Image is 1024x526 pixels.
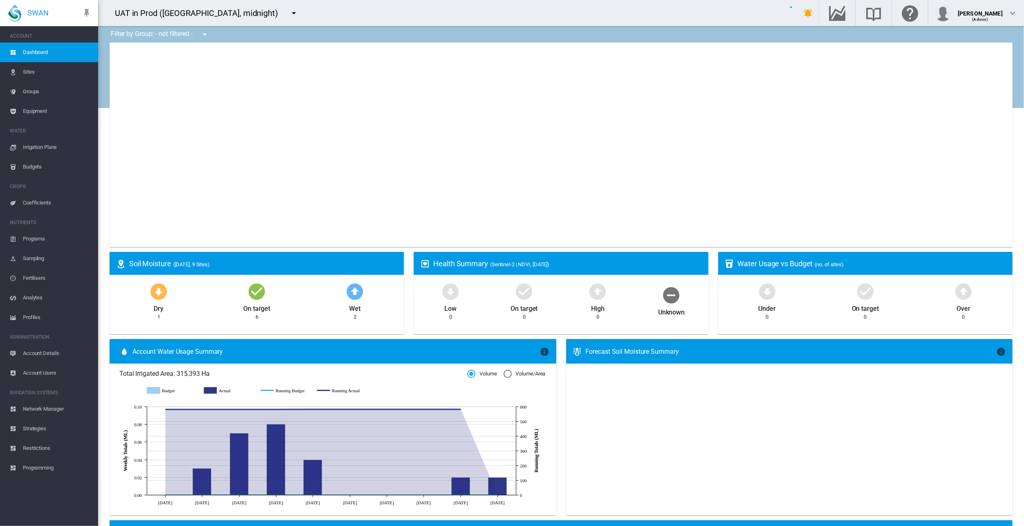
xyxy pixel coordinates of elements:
span: Sites [23,62,92,82]
tspan: 0.10 [134,405,142,409]
span: Account Water Usage Summary [132,347,540,356]
circle: Running Actual Aug 4 582.23 [311,407,314,411]
span: Network Manager [23,399,92,419]
md-icon: icon-arrow-down-bold-circle [757,281,777,301]
span: Analytes [23,288,92,308]
div: 6 [255,313,258,321]
span: Budgets [23,157,92,177]
div: Dry [154,301,164,313]
md-radio-button: Volume/Area [504,370,546,378]
tspan: 400 [520,434,527,439]
tspan: Running Totals (ML) [533,429,539,472]
md-icon: icon-checkbox-marked-circle [514,281,534,301]
tspan: 500 [520,419,527,424]
circle: Running Actual Jul 21 582.11 [238,407,241,411]
div: 0 [766,313,769,321]
div: Filter by Group: - not filtered - [105,26,215,43]
circle: Running Budget Aug 11 0 [348,493,352,497]
span: Profiles [23,308,92,327]
tspan: 0.06 [134,440,142,445]
md-icon: icon-arrow-up-bold-circle [954,281,973,301]
div: 0 [962,313,965,321]
tspan: [DATE] [269,500,283,505]
div: [PERSON_NAME] [958,6,1003,14]
md-icon: icon-thermometer-lines [573,346,583,356]
div: Wet [349,301,361,313]
div: On target [852,301,879,313]
div: Over [957,301,970,313]
span: Account Details [23,344,92,363]
md-icon: icon-heart-box-outline [420,259,430,269]
span: Programming [23,458,92,478]
circle: Running Actual Aug 18 582.23 [385,407,388,411]
tspan: 100 [520,478,527,483]
span: WATER [10,124,92,137]
div: Water Usage vs Budget [738,259,1006,269]
div: UAT in Prod ([GEOGRAPHIC_DATA], midnight) [115,7,285,19]
md-icon: icon-chevron-down [1008,8,1017,18]
circle: Running Budget Jul 21 0 [238,493,241,497]
span: (Admin) [972,17,988,22]
span: Sampling [23,249,92,268]
div: 1 [157,313,160,321]
md-icon: icon-minus-circle [661,285,681,305]
div: Unknown [658,305,685,317]
tspan: 0.08 [134,422,142,427]
circle: Running Actual Aug 11 582.23 [348,407,352,411]
span: Account Users [23,363,92,383]
circle: Running Actual Aug 25 582.23 [422,407,425,411]
circle: Running Budget Jul 14 0 [200,493,204,497]
div: 0 [596,313,599,321]
md-icon: icon-checkbox-marked-circle [856,281,875,301]
tspan: 0.02 [134,475,142,480]
img: SWAN-Landscape-Logo-Colour-drop.png [8,4,21,22]
tspan: [DATE] [158,500,173,505]
g: Actual Sep 8 0.02 [488,477,507,495]
circle: Running Actual Jul 28 582.19 [274,407,278,411]
md-radio-button: Volume [467,370,497,378]
circle: Running Budget Aug 18 0 [385,493,388,497]
div: On target [511,301,538,313]
md-icon: Go to the Data Hub [827,8,847,18]
md-icon: icon-water [119,346,129,356]
span: CROPS [10,180,92,193]
span: Coefficients [23,193,92,213]
img: profile.jpg [935,5,951,21]
tspan: 300 [520,449,527,454]
tspan: [DATE] [343,500,357,505]
tspan: 200 [520,463,527,468]
span: Total Irrigated Area: 315.393 Ha [119,369,467,378]
md-icon: icon-information [996,346,1006,356]
circle: Running Budget Aug 4 0 [311,493,314,497]
div: High [591,301,605,313]
span: Programs [23,229,92,249]
span: ADMINISTRATION [10,330,92,344]
md-icon: icon-information [540,346,550,356]
div: On target [243,301,270,313]
button: icon-menu-down [286,5,302,21]
md-icon: icon-arrow-up-bold-circle [588,281,607,301]
circle: Running Budget Jul 28 0 [274,493,278,497]
circle: Running Actual Jul 14 582.04 [200,407,204,411]
md-icon: Search the knowledge base [864,8,883,18]
tspan: [DATE] [195,500,209,505]
span: SWAN [27,8,49,18]
div: 0 [449,313,452,321]
span: ACCOUNT [10,29,92,43]
span: (Sentinel-2 | NDVI, [DATE]) [490,261,549,267]
tspan: 0.00 [134,493,142,498]
span: Fertilisers [23,268,92,288]
div: 0 [523,313,526,321]
div: Under [758,301,776,313]
tspan: [DATE] [454,500,468,505]
button: icon-menu-down [197,26,213,43]
span: ([DATE], 9 Sites) [173,261,210,267]
div: Forecast Soil Moisture Summary [586,347,997,356]
span: Restrictions [23,438,92,458]
circle: Running Budget Jul 7 0 [164,493,167,497]
tspan: 0.04 [134,458,142,463]
span: Groups [23,82,92,101]
md-icon: icon-pin [82,8,92,18]
md-icon: icon-bell-ring [803,8,813,18]
md-icon: icon-menu-down [200,29,210,39]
